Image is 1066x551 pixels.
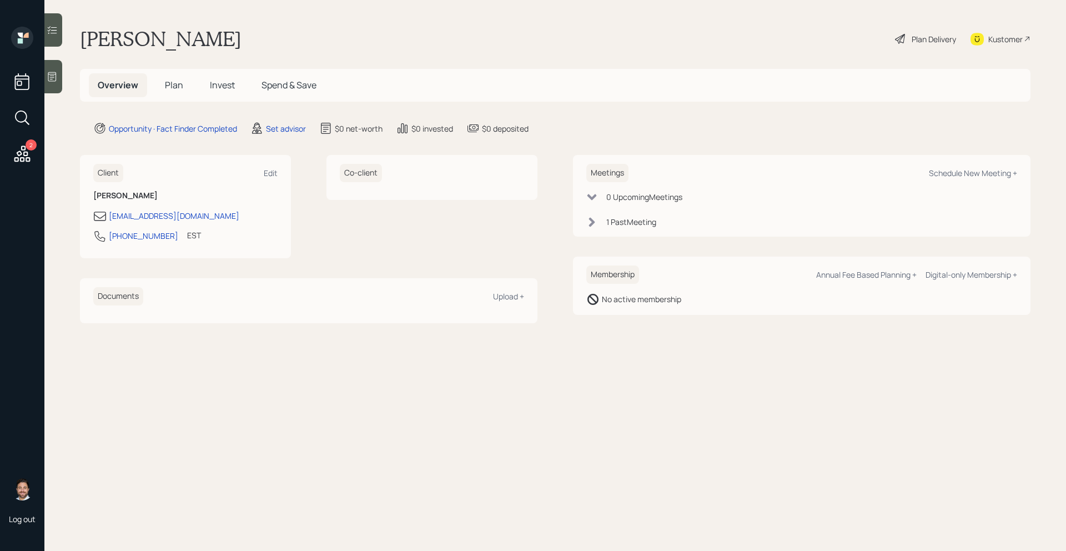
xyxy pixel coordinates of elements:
div: 0 Upcoming Meeting s [606,191,682,203]
div: $0 net-worth [335,123,383,134]
h6: Documents [93,287,143,305]
div: Set advisor [266,123,306,134]
div: EST [187,229,201,241]
h6: Membership [586,266,639,284]
div: Kustomer [988,33,1023,45]
span: Plan [165,79,183,91]
span: Overview [98,79,138,91]
h6: Client [93,164,123,182]
div: 1 Past Meeting [606,216,656,228]
div: Plan Delivery [912,33,956,45]
div: $0 deposited [482,123,529,134]
h1: [PERSON_NAME] [80,27,242,51]
div: Upload + [493,291,524,302]
div: $0 invested [411,123,453,134]
div: Opportunity · Fact Finder Completed [109,123,237,134]
span: Spend & Save [262,79,316,91]
h6: Co-client [340,164,382,182]
div: 2 [26,139,37,151]
div: [PHONE_NUMBER] [109,230,178,242]
div: No active membership [602,293,681,305]
img: michael-russo-headshot.png [11,478,33,500]
div: Schedule New Meeting + [929,168,1017,178]
h6: Meetings [586,164,628,182]
div: Digital-only Membership + [926,269,1017,280]
h6: [PERSON_NAME] [93,191,278,201]
span: Invest [210,79,235,91]
div: Annual Fee Based Planning + [816,269,917,280]
div: Edit [264,168,278,178]
div: [EMAIL_ADDRESS][DOMAIN_NAME] [109,210,239,222]
div: Log out [9,514,36,524]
